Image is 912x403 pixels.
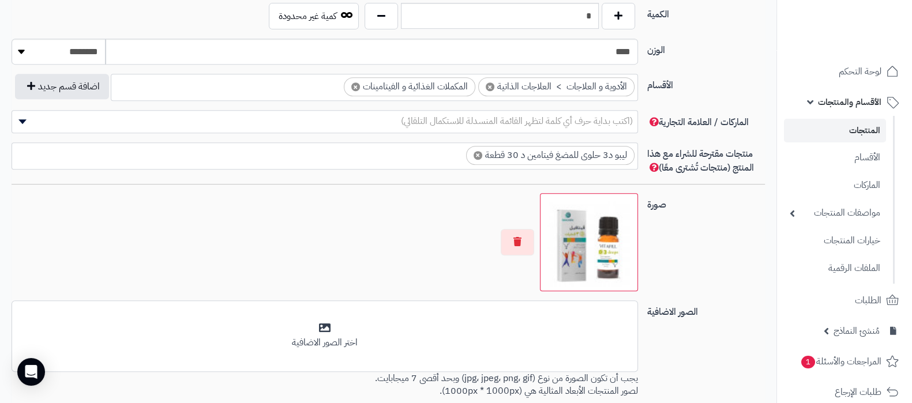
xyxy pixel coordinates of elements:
[643,300,770,319] label: الصور الاضافية
[784,348,905,375] a: المراجعات والأسئلة1
[466,146,635,165] li: ليبو د3 حلوى للمضغ فيتامين د 30 قطعة
[784,256,886,281] a: الملفات الرقمية
[784,287,905,314] a: الطلبات
[818,94,881,110] span: الأقسام والمنتجات
[643,39,770,57] label: الوزن
[643,3,770,21] label: الكمية
[784,145,886,170] a: الأقسام
[643,193,770,212] label: صورة
[800,353,881,370] span: المراجعات والأسئلة
[474,151,482,160] span: ×
[835,384,881,400] span: طلبات الإرجاع
[17,358,45,386] div: Open Intercom Messenger
[834,323,880,339] span: مُنشئ النماذج
[647,115,749,129] span: الماركات / العلامة التجارية
[784,119,886,142] a: المنتجات
[784,58,905,85] a: لوحة التحكم
[784,228,886,253] a: خيارات المنتجات
[545,198,633,286] img: 1758356498-Vitafill%20D3%20Drops%2010%20ml-100x100.jpg
[855,292,881,308] span: الطلبات
[12,372,638,398] p: يجب أن تكون الصورة من نوع (jpg، jpeg، png، gif) وبحد أقصى 7 ميجابايت. لصور المنتجات الأبعاد المثا...
[839,63,881,80] span: لوحة التحكم
[401,114,633,128] span: (اكتب بداية حرف أي كلمة لتظهر القائمة المنسدلة للاستكمال التلقائي)
[351,82,360,91] span: ×
[784,201,886,225] a: مواصفات المنتجات
[801,356,815,368] span: 1
[784,173,886,198] a: الماركات
[478,77,635,96] li: الأدوية و العلاجات > العلاجات الذاتية
[344,77,475,96] li: المكملات الغذائية و الفيتامينات
[486,82,494,91] span: ×
[15,74,109,99] button: اضافة قسم جديد
[643,74,770,92] label: الأقسام
[19,336,630,349] div: اختر الصور الاضافية
[647,147,754,175] span: منتجات مقترحة للشراء مع هذا المنتج (منتجات تُشترى معًا)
